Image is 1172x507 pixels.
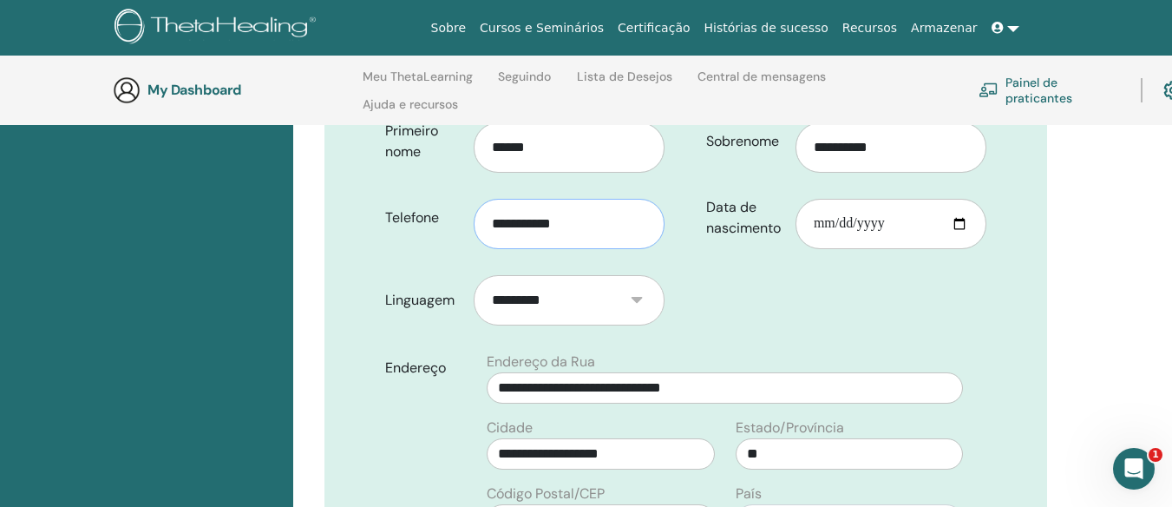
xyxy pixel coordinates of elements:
[611,12,697,44] a: Certificação
[147,82,321,98] h3: My Dashboard
[473,12,611,44] a: Cursos e Seminários
[498,69,551,97] a: Seguindo
[372,201,475,234] label: Telefone
[372,115,475,168] label: Primeiro nome
[487,352,595,372] label: Endereço da Rua
[904,12,984,44] a: Armazenar
[372,284,475,317] label: Linguagem
[693,191,796,245] label: Data de nascimento
[835,12,904,44] a: Recursos
[424,12,473,44] a: Sobre
[363,69,473,97] a: Meu ThetaLearning
[979,82,998,97] img: chalkboard-teacher.svg
[697,12,835,44] a: Histórias de sucesso
[979,71,1120,109] a: Painel de praticantes
[736,418,844,438] label: Estado/Província
[363,97,458,125] a: Ajuda e recursos
[577,69,672,97] a: Lista de Desejos
[113,76,141,104] img: generic-user-icon.jpg
[697,69,826,97] a: Central de mensagens
[115,9,322,48] img: logo.png
[1149,448,1162,462] span: 1
[487,418,533,438] label: Cidade
[693,125,796,158] label: Sobrenome
[372,352,477,385] label: Endereço
[736,484,762,504] label: País
[487,484,605,504] label: Código Postal/CEP
[1113,448,1155,490] iframe: Intercom live chat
